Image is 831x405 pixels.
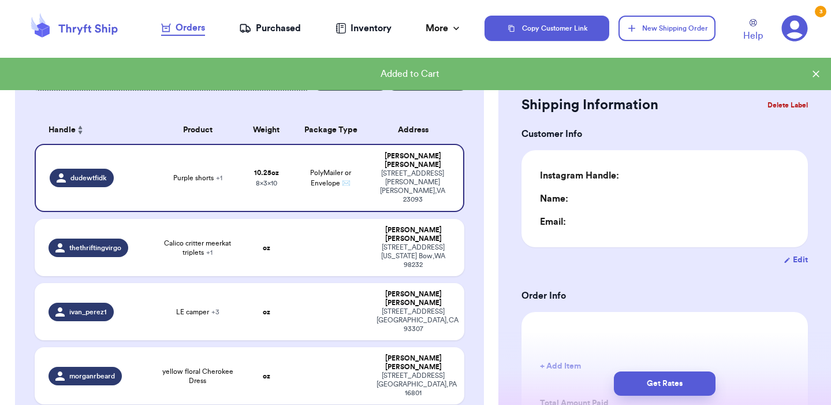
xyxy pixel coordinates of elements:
[377,307,450,333] div: [STREET_ADDRESS] [GEOGRAPHIC_DATA] , CA 93307
[540,217,566,226] span: Email:
[155,116,241,144] th: Product
[521,96,658,114] h2: Shipping Information
[743,29,763,43] span: Help
[377,354,450,371] div: [PERSON_NAME] [PERSON_NAME]
[743,19,763,43] a: Help
[540,171,619,180] span: Instagram Handle:
[377,243,450,269] div: [STREET_ADDRESS][US_STATE] Bow , WA 98232
[263,373,270,380] strong: oz
[292,116,370,144] th: Package Type
[162,239,234,257] span: Calico critter meerkat triplets
[815,6,826,17] div: 3
[377,371,450,397] div: [STREET_ADDRESS] [GEOGRAPHIC_DATA] , PA 16801
[370,116,464,144] th: Address
[614,371,716,396] button: Get Rates
[535,354,794,379] button: + Add Item
[70,173,107,183] span: dudewtfidk
[263,309,270,315] strong: oz
[173,173,222,183] span: Purple shorts
[426,21,462,35] div: More
[377,169,449,204] div: [STREET_ADDRESS][PERSON_NAME] [PERSON_NAME] , VA 23093
[239,21,301,35] a: Purchased
[69,243,121,252] span: thethriftingvirgo
[310,169,351,187] span: PolyMailer or Envelope ✉️
[162,367,234,385] span: yellow floral Cherokee Dress
[377,152,449,169] div: [PERSON_NAME] [PERSON_NAME]
[161,21,205,35] div: Orders
[9,67,810,81] div: Added to Cart
[206,249,213,256] span: + 1
[161,21,205,36] a: Orders
[76,123,85,137] button: Sort ascending
[377,290,450,307] div: [PERSON_NAME] [PERSON_NAME]
[784,254,808,266] button: Edit
[49,124,76,136] span: Handle
[263,244,270,251] strong: oz
[485,16,609,41] button: Copy Customer Link
[241,116,292,144] th: Weight
[216,174,222,181] span: + 1
[521,289,808,303] h3: Order Info
[211,309,219,315] span: + 3
[618,16,716,41] button: New Shipping Order
[254,169,279,176] strong: 10.25 oz
[763,92,813,118] button: Delete Label
[377,226,450,243] div: [PERSON_NAME] [PERSON_NAME]
[69,307,107,317] span: ivan_perez1
[69,371,115,381] span: morganrbeard
[540,194,568,203] span: Name:
[336,21,392,35] a: Inventory
[176,307,219,317] span: LE camper
[781,15,808,42] a: 3
[256,180,277,187] span: 8 x 3 x 10
[521,127,808,141] h3: Customer Info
